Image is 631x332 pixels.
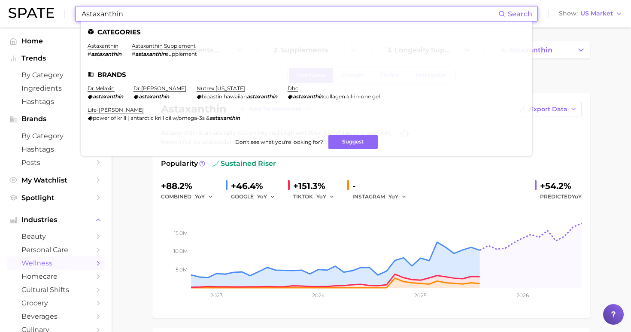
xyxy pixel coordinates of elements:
span: sustained riser [212,158,276,169]
button: YoY [316,192,335,202]
em: astaxanthin [93,93,123,100]
span: Don't see what you're looking for? [235,139,323,145]
span: Popularity [161,158,198,169]
span: wellness [21,259,90,267]
div: +151.3% [293,179,340,193]
span: Spotlight [21,194,90,202]
button: ShowUS Market [557,8,625,19]
a: Hashtags [7,95,105,108]
tspan: 2023 [210,292,223,298]
span: # [88,51,91,57]
a: Home [7,34,105,48]
button: Brands [7,113,105,125]
span: Posts [21,158,90,167]
a: Spotlight [7,191,105,204]
span: grocery [21,299,90,307]
a: dr.melaxin [88,85,115,91]
span: homecare [21,272,90,280]
span: # [132,51,135,57]
span: Export Data [530,106,567,113]
span: bioastin hawaiian [202,93,247,100]
a: by Category [7,68,105,82]
em: astaxanthin [135,51,166,57]
a: by Category [7,129,105,143]
span: YoY [388,193,398,200]
div: +54.2% [540,179,582,193]
em: astaxanthin [247,93,277,100]
button: Suggest [328,135,378,149]
span: YoY [572,193,582,200]
a: life-[PERSON_NAME] [88,107,144,113]
a: Posts [7,156,105,169]
a: 4. astaxanthin [494,41,572,58]
span: YoY [195,193,205,200]
li: Categories [88,28,525,36]
li: Brands [88,71,525,78]
button: YoY [388,192,407,202]
a: astaxanthin [88,43,118,49]
a: homecare [7,270,105,283]
a: personal care [7,243,105,256]
span: Predicted [540,192,582,202]
button: YoY [257,192,276,202]
tspan: 2026 [516,292,529,298]
span: by Category [21,132,90,140]
span: US Market [580,11,613,16]
button: YoY [195,192,213,202]
span: supplement [166,51,197,57]
span: power of krill | antarctic krill oil w/omega-3s & [93,115,209,121]
a: Ingredients [7,82,105,95]
tspan: 2024 [312,292,325,298]
span: Search [508,10,532,18]
span: Show [559,11,578,16]
a: nutrex [US_STATE] [197,85,245,91]
span: by Category [21,71,90,79]
div: GOOGLE [231,192,281,202]
button: Trends [7,52,105,65]
em: astaxanthin [139,93,169,100]
span: Ingredients [21,84,90,92]
em: astaxanthin [91,51,121,57]
span: beauty [21,232,90,241]
a: grocery [7,296,105,310]
a: dr [PERSON_NAME] [133,85,186,91]
div: +46.4% [231,179,281,193]
div: TIKTOK [293,192,340,202]
button: Change Category [572,41,590,58]
div: INSTAGRAM [352,192,413,202]
span: Hashtags [21,97,90,106]
span: cultural shifts [21,286,90,294]
span: Trends [21,55,90,62]
a: astaxanthin supplement [132,43,196,49]
tspan: 2025 [414,292,427,298]
a: wellness [7,256,105,270]
span: Hashtags [21,145,90,153]
div: +88.2% [161,179,219,193]
span: personal care [21,246,90,254]
span: YoY [257,193,267,200]
em: astaxanthin [293,93,323,100]
span: My Watchlist [21,176,90,184]
div: combined [161,192,219,202]
input: Search here for a brand, industry, or ingredient [81,6,498,21]
a: My Watchlist [7,174,105,187]
span: Brands [21,115,90,123]
span: beverages [21,312,90,320]
a: beverages [7,310,105,323]
div: - [352,179,413,193]
img: sustained riser [212,160,219,167]
em: astaxanthin [209,115,240,121]
span: collagen all-in-one gel [323,93,380,100]
span: Industries [21,216,90,224]
button: Export Data [515,102,582,116]
span: Home [21,37,90,45]
span: YoY [316,193,326,200]
a: Hashtags [7,143,105,156]
button: Industries [7,213,105,226]
a: cultural shifts [7,283,105,296]
a: beauty [7,230,105,243]
a: dhc [288,85,298,91]
img: SPATE [9,8,54,18]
